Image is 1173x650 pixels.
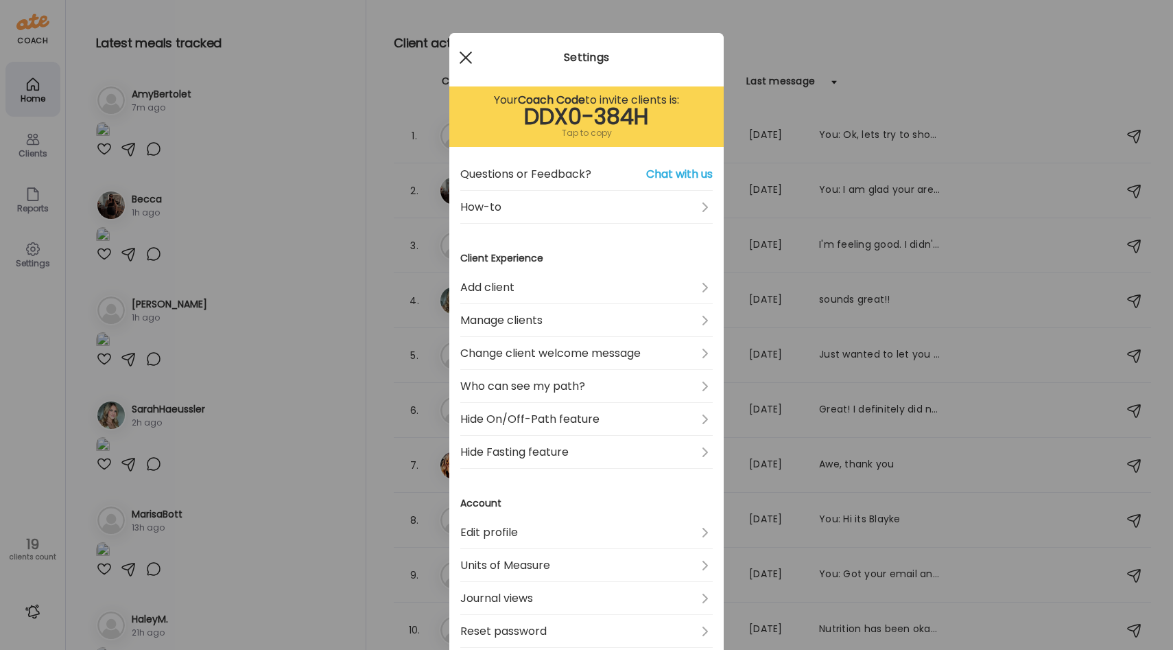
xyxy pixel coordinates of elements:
[460,615,713,648] a: Reset password
[460,304,713,337] a: Manage clients
[518,92,585,108] b: Coach Code
[460,516,713,549] a: Edit profile
[646,166,713,183] span: Chat with us
[460,251,713,266] h3: Client Experience
[460,337,713,370] a: Change client welcome message
[460,125,713,141] div: Tap to copy
[460,370,713,403] a: Who can see my path?
[460,271,713,304] a: Add client
[449,49,724,66] div: Settings
[460,496,713,511] h3: Account
[460,582,713,615] a: Journal views
[460,436,713,469] a: Hide Fasting feature
[460,158,713,191] a: Questions or Feedback?Chat with us
[460,191,713,224] a: How-to
[460,403,713,436] a: Hide On/Off-Path feature
[460,108,713,125] div: DDX0-384H
[460,92,713,108] div: Your to invite clients is:
[460,549,713,582] a: Units of Measure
